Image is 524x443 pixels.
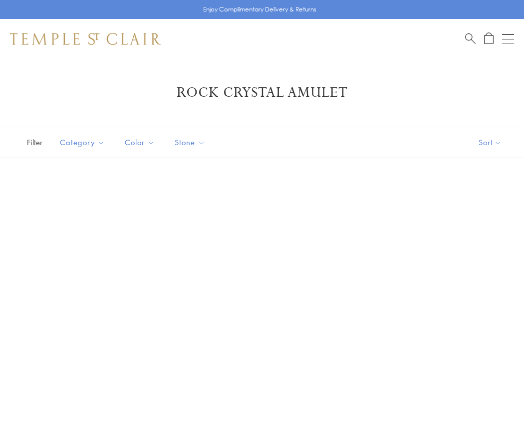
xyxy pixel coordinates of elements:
[25,84,499,102] h1: Rock Crystal Amulet
[10,33,161,45] img: Temple St. Clair
[120,136,162,149] span: Color
[170,136,213,149] span: Stone
[465,32,476,45] a: Search
[484,32,494,45] a: Open Shopping Bag
[52,131,112,154] button: Category
[55,136,112,149] span: Category
[456,127,524,158] button: Show sort by
[502,33,514,45] button: Open navigation
[203,4,316,14] p: Enjoy Complimentary Delivery & Returns
[117,131,162,154] button: Color
[167,131,213,154] button: Stone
